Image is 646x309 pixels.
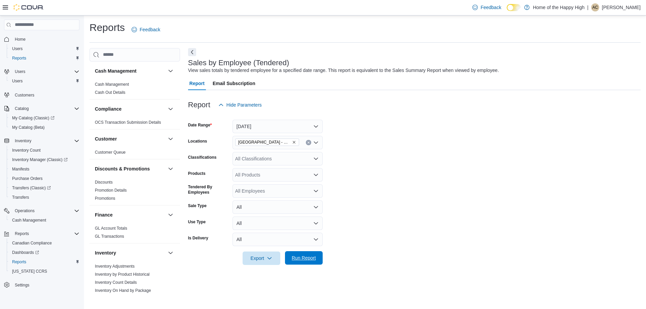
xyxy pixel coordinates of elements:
button: Settings [1,280,82,290]
input: Dark Mode [507,4,521,11]
a: Customers [12,91,37,99]
span: AC [593,3,598,11]
span: Users [9,77,79,85]
div: View sales totals by tendered employee for a specified date range. This report is equivalent to t... [188,67,499,74]
button: Open list of options [313,172,319,178]
button: Catalog [1,104,82,113]
span: My Catalog (Classic) [12,115,55,121]
img: Cova [13,4,44,11]
button: Discounts & Promotions [95,165,165,172]
button: All [232,233,323,246]
span: Customers [15,92,34,98]
button: Discounts & Promotions [167,165,175,173]
a: GL Transactions [95,234,124,239]
button: Reports [1,229,82,238]
a: Inventory Manager (Classic) [7,155,82,164]
span: Export [247,252,276,265]
a: Feedback [470,1,504,14]
a: Inventory Count Details [95,280,137,285]
a: Transfers (Classic) [7,183,82,193]
button: Finance [167,211,175,219]
button: All [232,200,323,214]
button: Clear input [306,140,311,145]
span: Inventory Manager (Classic) [9,156,79,164]
a: Inventory On Hand by Package [95,288,151,293]
span: Feedback [140,26,160,33]
span: Users [9,45,79,53]
button: Open list of options [313,188,319,194]
button: Hide Parameters [216,98,264,112]
a: Inventory by Product Historical [95,272,150,277]
span: Reports [12,55,26,61]
button: [US_STATE] CCRS [7,267,82,276]
a: Cash Out Details [95,90,125,95]
span: Report [189,77,205,90]
button: Inventory [95,249,165,256]
div: Discounts & Promotions [89,178,180,205]
button: Home [1,34,82,44]
p: Home of the Happy High [533,3,584,11]
span: Reports [12,259,26,265]
label: Date Range [188,122,212,128]
button: Catalog [12,105,31,113]
button: Users [7,76,82,86]
a: Cash Management [9,216,49,224]
button: Open list of options [313,140,319,145]
a: Settings [12,281,32,289]
span: Reports [9,54,79,62]
button: Open list of options [313,156,319,161]
a: Reports [9,54,29,62]
span: Reports [12,230,79,238]
span: Reports [15,231,29,236]
button: Users [12,68,28,76]
a: Dashboards [9,248,42,257]
a: Feedback [129,23,163,36]
span: Hide Parameters [226,102,262,108]
span: Dashboards [9,248,79,257]
a: Manifests [9,165,32,173]
label: Sale Type [188,203,207,208]
a: Purchase Orders [9,175,45,183]
button: Customer [167,135,175,143]
button: Customers [1,90,82,100]
label: Products [188,171,206,176]
span: [US_STATE] CCRS [12,269,47,274]
span: Transfers [9,193,79,201]
a: Reports [9,258,29,266]
span: Catalog [15,106,29,111]
span: Canadian Compliance [12,240,52,246]
button: Canadian Compliance [7,238,82,248]
button: Cash Management [95,68,165,74]
button: All [232,217,323,230]
button: Cash Management [167,67,175,75]
h3: Finance [95,211,113,218]
button: Inventory [12,137,34,145]
span: Canadian Compliance [9,239,79,247]
a: GL Account Totals [95,226,127,231]
span: Users [12,46,23,51]
span: Transfers (Classic) [12,185,51,191]
button: Users [7,44,82,53]
span: Purchase Orders [12,176,43,181]
div: Abigail Chapella [591,3,599,11]
label: Use Type [188,219,206,225]
p: | [587,3,588,11]
span: OCS Transaction Submission Details [95,120,161,125]
span: Dashboards [12,250,39,255]
a: Home [12,35,28,43]
a: Users [9,45,25,53]
span: Inventory [15,138,31,144]
a: Transfers (Classic) [9,184,53,192]
a: Transfers [9,193,32,201]
span: Run Report [292,255,316,261]
span: Reports [9,258,79,266]
button: Transfers [7,193,82,202]
p: [PERSON_NAME] [602,3,641,11]
span: Inventory Adjustments [95,264,135,269]
button: Manifests [7,164,82,174]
